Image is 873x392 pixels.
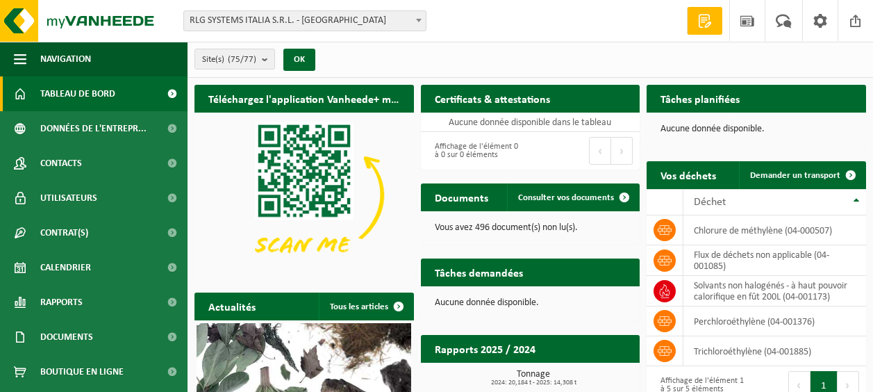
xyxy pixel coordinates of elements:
[40,146,82,181] span: Contacts
[739,161,865,189] a: Demander un transport
[40,354,124,389] span: Boutique en ligne
[518,193,614,202] span: Consulter vos documents
[683,336,866,366] td: Trichloroéthylène (04-001885)
[660,124,852,134] p: Aucune donnée disponible.
[319,293,413,320] a: Tous les articles
[183,10,426,31] span: RLG SYSTEMS ITALIA S.R.L. - TORINO
[428,379,640,386] span: 2024: 20,184 t - 2025: 14,308 t
[184,11,426,31] span: RLG SYSTEMS ITALIA S.R.L. - TORINO
[647,85,754,112] h2: Tâches planifiées
[40,76,115,111] span: Tableau de bord
[683,276,866,307] td: solvants non halogénés - à haut pouvoir calorifique en fût 200L (04-001173)
[228,55,256,64] count: (75/77)
[421,259,537,286] h2: Tâches demandées
[194,113,414,277] img: Download de VHEPlus App
[683,215,866,245] td: chlorure de méthylène (04-000507)
[421,85,564,112] h2: Certificats & attestations
[40,111,147,146] span: Données de l'entrepr...
[421,335,549,362] h2: Rapports 2025 / 2024
[194,49,275,70] button: Site(s)(75/77)
[435,223,626,233] p: Vous avez 496 document(s) non lu(s).
[421,183,502,211] h2: Documents
[435,298,626,308] p: Aucune donnée disponible.
[589,137,611,165] button: Previous
[750,171,840,180] span: Demander un transport
[507,183,638,211] a: Consulter vos documents
[40,285,83,320] span: Rapports
[194,293,269,320] h2: Actualités
[428,136,524,166] div: Affichage de l'élément 0 à 0 sur 0 éléments
[519,362,638,390] a: Consulter les rapports
[683,307,866,336] td: Perchloroéthylène (04-001376)
[202,49,256,70] span: Site(s)
[40,250,91,285] span: Calendrier
[40,215,88,250] span: Contrat(s)
[647,161,730,188] h2: Vos déchets
[40,320,93,354] span: Documents
[40,42,91,76] span: Navigation
[683,245,866,276] td: flux de déchets non applicable (04-001085)
[194,85,414,112] h2: Téléchargez l'application Vanheede+ maintenant!
[694,197,726,208] span: Déchet
[428,370,640,386] h3: Tonnage
[40,181,97,215] span: Utilisateurs
[611,137,633,165] button: Next
[283,49,315,71] button: OK
[421,113,640,132] td: Aucune donnée disponible dans le tableau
